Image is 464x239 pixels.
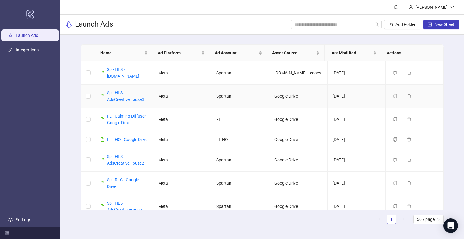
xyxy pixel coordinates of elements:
[158,50,200,56] span: Ad Platform
[393,204,397,208] span: copy
[407,117,411,121] span: delete
[153,131,211,148] td: Meta
[423,20,459,29] button: New Sheet
[450,5,454,9] span: down
[384,20,420,29] button: Add Folder
[407,94,411,98] span: delete
[393,94,397,98] span: copy
[393,71,397,75] span: copy
[211,195,269,218] td: Spartan
[382,45,439,61] th: Actions
[330,50,372,56] span: Last Modified
[387,215,396,224] a: 1
[100,94,105,98] span: file
[394,5,398,9] span: bell
[407,137,411,142] span: delete
[153,61,211,85] td: Meta
[153,108,211,131] td: Meta
[153,85,211,108] td: Meta
[95,45,153,61] th: Name
[269,61,327,85] td: [DOMAIN_NAME] Legacy
[107,177,139,189] a: Sp - RLC - Google Drive
[328,131,386,148] td: [DATE]
[100,204,105,208] span: file
[107,201,142,212] a: Sp - HLS - AdsCreativeHouse
[100,50,143,56] span: Name
[267,45,325,61] th: Asset Source
[107,114,148,125] a: FL - Calming Diffuser - Google Drive
[393,181,397,185] span: copy
[434,22,454,27] span: New Sheet
[107,154,144,166] a: Sp - HLS - AdsCreativeHouse2
[328,172,386,195] td: [DATE]
[269,108,327,131] td: Google Drive
[387,215,396,224] li: 1
[407,158,411,162] span: delete
[375,22,379,27] span: search
[153,45,210,61] th: Ad Platform
[215,50,257,56] span: Ad Account
[269,172,327,195] td: Google Drive
[16,33,38,38] a: Launch Ads
[407,71,411,75] span: delete
[328,85,386,108] td: [DATE]
[375,215,384,224] button: left
[100,137,105,142] span: file
[407,204,411,208] span: delete
[211,108,269,131] td: FL
[269,195,327,218] td: Google Drive
[395,22,416,27] span: Add Folder
[393,117,397,121] span: copy
[211,148,269,172] td: Spartan
[153,172,211,195] td: Meta
[269,131,327,148] td: Google Drive
[16,47,39,52] a: Integrations
[417,215,440,224] span: 50 / page
[16,217,31,222] a: Settings
[5,231,9,235] span: menu-fold
[325,45,382,61] th: Last Modified
[389,22,393,27] span: folder-add
[375,215,384,224] li: Previous Page
[328,108,386,131] td: [DATE]
[75,20,113,29] h3: Launch Ads
[107,137,147,142] a: FL - HO - Google Drive
[100,181,105,185] span: file
[107,67,139,79] a: Sp - HLS - [DOMAIN_NAME]
[211,172,269,195] td: Spartan
[210,45,267,61] th: Ad Account
[272,50,315,56] span: Asset Source
[409,5,413,9] span: user
[393,158,397,162] span: copy
[100,71,105,75] span: file
[100,158,105,162] span: file
[269,85,327,108] td: Google Drive
[402,217,405,221] span: right
[328,61,386,85] td: [DATE]
[153,195,211,218] td: Meta
[443,218,458,233] div: Open Intercom Messenger
[399,215,408,224] li: Next Page
[328,148,386,172] td: [DATE]
[107,90,144,102] a: Sp - HLS - AdsCreativeHouse3
[328,195,386,218] td: [DATE]
[211,61,269,85] td: Spartan
[407,181,411,185] span: delete
[393,137,397,142] span: copy
[428,22,432,27] span: plus-square
[211,85,269,108] td: Spartan
[399,215,408,224] button: right
[378,217,381,221] span: left
[211,131,269,148] td: FL HO
[413,215,444,224] div: Page Size
[153,148,211,172] td: Meta
[65,21,72,28] span: rocket
[100,117,105,121] span: file
[269,148,327,172] td: Google Drive
[413,4,450,11] div: [PERSON_NAME]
